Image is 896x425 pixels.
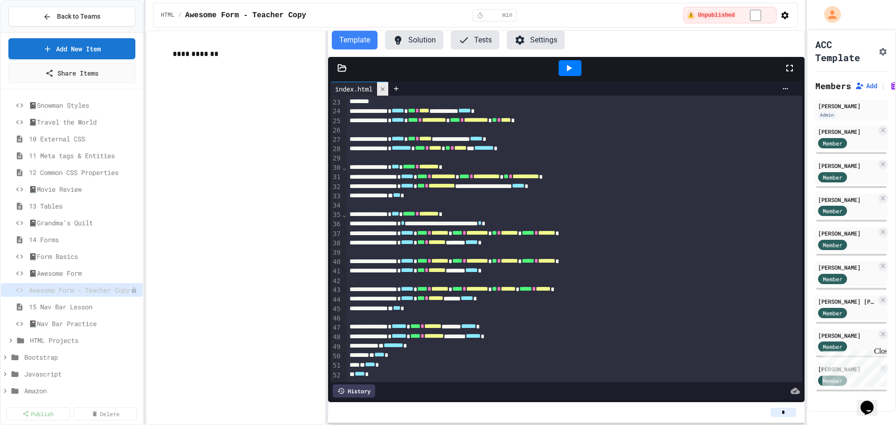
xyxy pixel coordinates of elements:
div: 41 [330,267,342,276]
h2: Members [815,79,851,92]
span: HTML Projects [30,335,139,345]
div: 48 [330,333,342,342]
span: Member [823,342,842,351]
div: [PERSON_NAME] [818,195,876,204]
span: Member [823,139,842,147]
span: Member [823,173,842,181]
div: 44 [330,295,342,305]
input: publish toggle [739,10,772,21]
span: Member [823,241,842,249]
div: 27 [330,135,342,145]
span: Back to Teams [57,12,100,21]
div: My Account [814,4,843,25]
a: Delete [74,407,137,420]
span: 📓Travel the World [29,117,139,127]
div: ⚠️ Students cannot see this content! Click the toggle to publish it and make it visible to your c... [683,7,776,23]
iframe: chat widget [819,347,887,387]
div: 50 [330,352,342,361]
div: 52 [330,371,342,380]
div: 31 [330,173,342,182]
div: [PERSON_NAME] [818,331,876,340]
span: 14 Forms [29,235,139,244]
div: index.html [330,82,389,96]
iframe: chat widget [857,388,887,416]
div: 24 [330,107,342,116]
div: 40 [330,258,342,267]
span: 11 Meta tags & Entities [29,151,139,160]
span: 📓Movie Review [29,184,139,194]
span: ⚠️ Unpublished [687,12,735,19]
div: 33 [330,192,342,201]
div: 51 [330,361,342,370]
div: 30 [330,163,342,173]
div: [PERSON_NAME] [818,365,876,373]
div: 25 [330,117,342,126]
span: Member [823,275,842,283]
div: 37 [330,230,342,239]
div: 36 [330,220,342,229]
div: [PERSON_NAME] [818,229,876,237]
a: Add New Item [8,38,135,59]
span: 15 Nav Bar Lesson [29,302,139,312]
div: Unpublished [131,287,137,293]
div: 47 [330,323,342,333]
span: Member [823,207,842,215]
span: Fold line [342,211,347,218]
span: Member [823,309,842,317]
span: 📓Form Basics [29,251,139,261]
button: Tests [451,31,499,49]
div: 32 [330,182,342,192]
span: 📓Grandma's Quilt [29,218,139,228]
a: Publish [7,407,70,420]
span: min [502,12,512,19]
span: Awesome Form - Teacher Copy [29,285,131,295]
div: Admin [818,111,836,119]
div: 35 [330,210,342,220]
div: 39 [330,248,342,258]
a: Share Items [8,63,135,83]
div: History [333,384,375,397]
span: 📓Nav Bar Practice [29,319,139,328]
span: 12 Common CSS Properties [29,167,139,177]
span: 10 External CSS [29,134,139,144]
div: Chat with us now!Close [4,4,64,59]
h1: ACC Template [815,38,875,64]
div: 42 [330,277,342,286]
button: Settings [507,31,565,49]
div: [PERSON_NAME] [818,263,876,272]
div: [PERSON_NAME] [818,127,876,136]
button: Solution [385,31,443,49]
div: 29 [330,154,342,163]
span: Javascript [24,369,139,379]
span: 📓Snowman Styles [29,100,139,110]
button: Add [855,81,877,91]
div: 34 [330,201,342,210]
div: [PERSON_NAME] [818,102,885,110]
button: Template [332,31,378,49]
div: index.html [330,84,377,94]
span: Amazon [24,386,139,396]
div: 28 [330,145,342,154]
div: 43 [330,286,342,295]
div: 45 [330,305,342,314]
div: 23 [330,98,342,107]
span: HTML [161,12,175,19]
button: Assignment Settings [878,45,888,56]
div: 26 [330,126,342,135]
span: Bootstrap [24,352,139,362]
div: 46 [330,314,342,323]
div: 49 [330,342,342,352]
span: 13 Tables [29,201,139,211]
span: 📓Awesome Form [29,268,139,278]
div: [PERSON_NAME] [PERSON_NAME] [818,297,876,306]
span: / [178,12,182,19]
div: 38 [330,239,342,248]
span: Fold line [342,164,347,171]
span: | [881,80,886,91]
button: Back to Teams [8,7,135,27]
div: [PERSON_NAME] [818,161,876,170]
span: Awesome Form - Teacher Copy [185,10,306,21]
